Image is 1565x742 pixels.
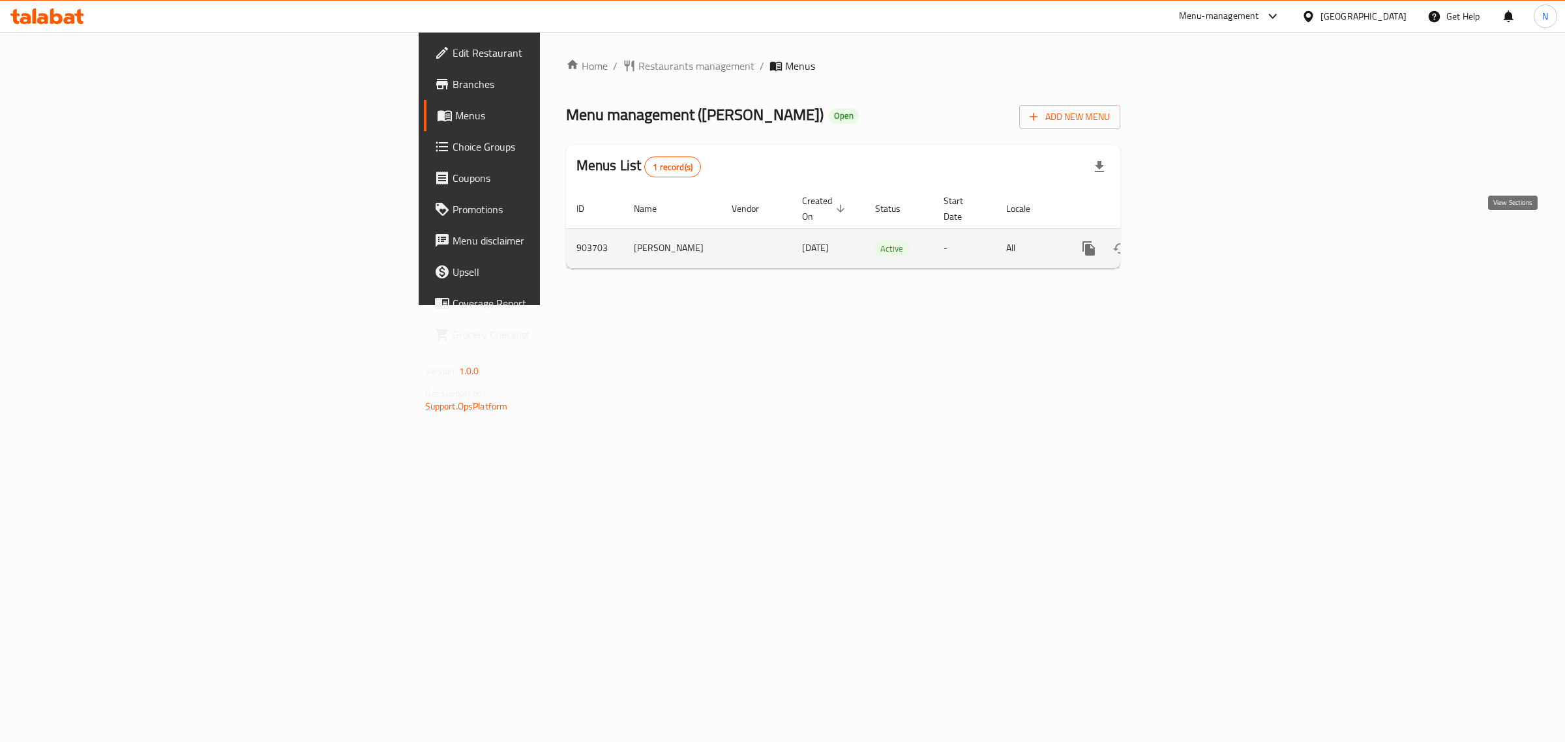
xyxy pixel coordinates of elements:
[425,385,485,402] span: Get support on:
[576,156,701,177] h2: Menus List
[424,68,680,100] a: Branches
[802,239,829,256] span: [DATE]
[1063,189,1209,229] th: Actions
[829,108,859,124] div: Open
[875,241,908,256] span: Active
[829,110,859,121] span: Open
[453,139,670,155] span: Choice Groups
[424,100,680,131] a: Menus
[424,37,680,68] a: Edit Restaurant
[424,194,680,225] a: Promotions
[453,327,670,342] span: Grocery Checklist
[453,233,670,248] span: Menu disclaimer
[1179,8,1259,24] div: Menu-management
[424,256,680,288] a: Upsell
[453,45,670,61] span: Edit Restaurant
[1073,233,1105,264] button: more
[996,228,1063,268] td: All
[453,76,670,92] span: Branches
[760,58,764,74] li: /
[1006,201,1047,216] span: Locale
[1030,109,1110,125] span: Add New Menu
[1542,9,1548,23] span: N
[933,228,996,268] td: -
[424,131,680,162] a: Choice Groups
[944,193,980,224] span: Start Date
[802,193,849,224] span: Created On
[566,189,1209,269] table: enhanced table
[425,363,457,379] span: Version:
[785,58,815,74] span: Menus
[453,201,670,217] span: Promotions
[424,162,680,194] a: Coupons
[875,201,917,216] span: Status
[1084,151,1115,183] div: Export file
[455,108,670,123] span: Menus
[576,201,601,216] span: ID
[453,170,670,186] span: Coupons
[1320,9,1407,23] div: [GEOGRAPHIC_DATA]
[425,398,508,415] a: Support.OpsPlatform
[424,288,680,319] a: Coverage Report
[645,161,700,173] span: 1 record(s)
[1105,233,1136,264] button: Change Status
[453,295,670,311] span: Coverage Report
[424,319,680,350] a: Grocery Checklist
[732,201,776,216] span: Vendor
[566,100,824,129] span: Menu management ( [PERSON_NAME] )
[1019,105,1120,129] button: Add New Menu
[638,58,754,74] span: Restaurants management
[453,264,670,280] span: Upsell
[459,363,479,379] span: 1.0.0
[634,201,674,216] span: Name
[424,225,680,256] a: Menu disclaimer
[623,58,754,74] a: Restaurants management
[644,156,701,177] div: Total records count
[566,58,1121,74] nav: breadcrumb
